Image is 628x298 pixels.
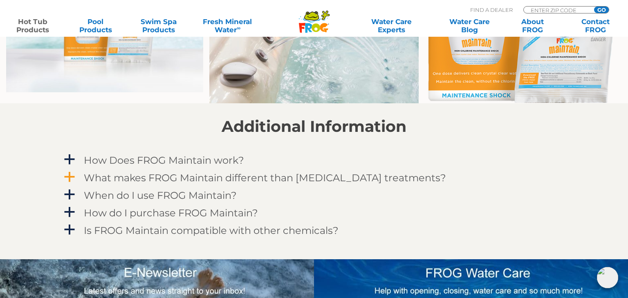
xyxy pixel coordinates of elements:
span: a [63,171,76,183]
img: openIcon [597,267,618,288]
a: Swim SpaProducts [134,18,183,34]
input: GO [594,7,609,13]
a: a How do I purchase FROG Maintain? [63,205,565,220]
a: AboutFROG [508,18,557,34]
a: PoolProducts [71,18,120,34]
a: a How Does FROG Maintain work? [63,153,565,168]
a: Fresh MineralWater∞ [197,18,258,34]
a: Water CareBlog [445,18,494,34]
h4: How Does FROG Maintain work? [84,155,244,166]
a: Water CareExperts [352,18,431,34]
h4: When do I use FROG Maintain? [84,190,237,201]
sup: ∞ [237,25,240,31]
a: a When do I use FROG Maintain? [63,188,565,203]
h4: Is FROG Maintain compatible with other chemicals? [84,225,339,236]
h2: Additional Information [63,118,565,136]
span: a [63,224,76,236]
span: a [63,206,76,218]
a: ContactFROG [571,18,620,34]
span: a [63,189,76,201]
span: a [63,153,76,166]
a: a Is FROG Maintain compatible with other chemicals? [63,223,565,238]
h4: What makes FROG Maintain different than [MEDICAL_DATA] treatments? [84,172,446,183]
p: Find A Dealer [470,6,513,13]
input: Zip Code Form [530,7,585,13]
h4: How do I purchase FROG Maintain? [84,207,258,218]
a: a What makes FROG Maintain different than [MEDICAL_DATA] treatments? [63,170,565,185]
a: Hot TubProducts [8,18,57,34]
